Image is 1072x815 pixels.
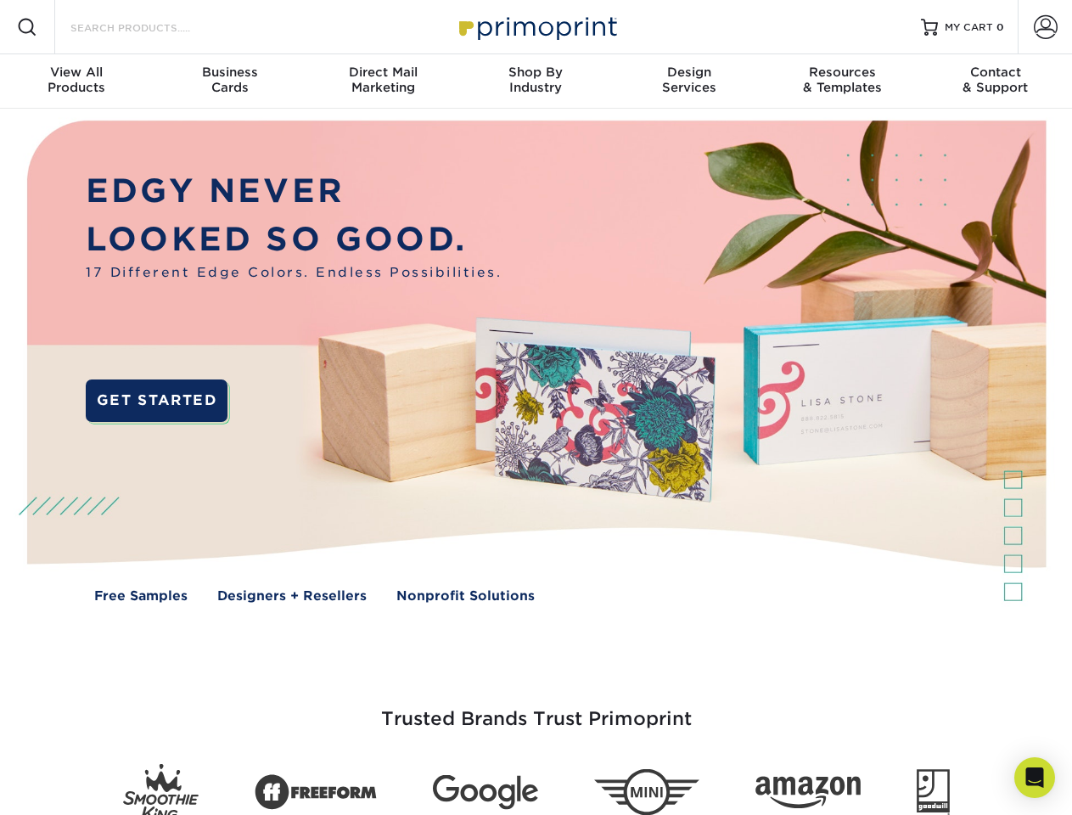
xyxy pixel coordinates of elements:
img: Amazon [755,777,861,809]
a: GET STARTED [86,379,227,422]
p: EDGY NEVER [86,167,502,216]
div: Industry [459,65,612,95]
a: Shop ByIndustry [459,54,612,109]
span: Resources [766,65,918,80]
span: Business [153,65,306,80]
a: Designers + Resellers [217,587,367,606]
div: & Support [919,65,1072,95]
a: DesignServices [613,54,766,109]
img: Primoprint [452,8,621,45]
a: Nonprofit Solutions [396,587,535,606]
div: Services [613,65,766,95]
img: Goodwill [917,769,950,815]
div: Cards [153,65,306,95]
a: Free Samples [94,587,188,606]
span: Contact [919,65,1072,80]
p: LOOKED SO GOOD. [86,216,502,264]
img: Google [433,775,538,810]
a: Contact& Support [919,54,1072,109]
div: Open Intercom Messenger [1014,757,1055,798]
span: Direct Mail [306,65,459,80]
span: MY CART [945,20,993,35]
a: BusinessCards [153,54,306,109]
a: Direct MailMarketing [306,54,459,109]
a: Resources& Templates [766,54,918,109]
span: 0 [996,21,1004,33]
input: SEARCH PRODUCTS..... [69,17,234,37]
iframe: Google Customer Reviews [4,763,144,809]
h3: Trusted Brands Trust Primoprint [40,667,1033,750]
span: 17 Different Edge Colors. Endless Possibilities. [86,263,502,283]
div: & Templates [766,65,918,95]
span: Shop By [459,65,612,80]
span: Design [613,65,766,80]
div: Marketing [306,65,459,95]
